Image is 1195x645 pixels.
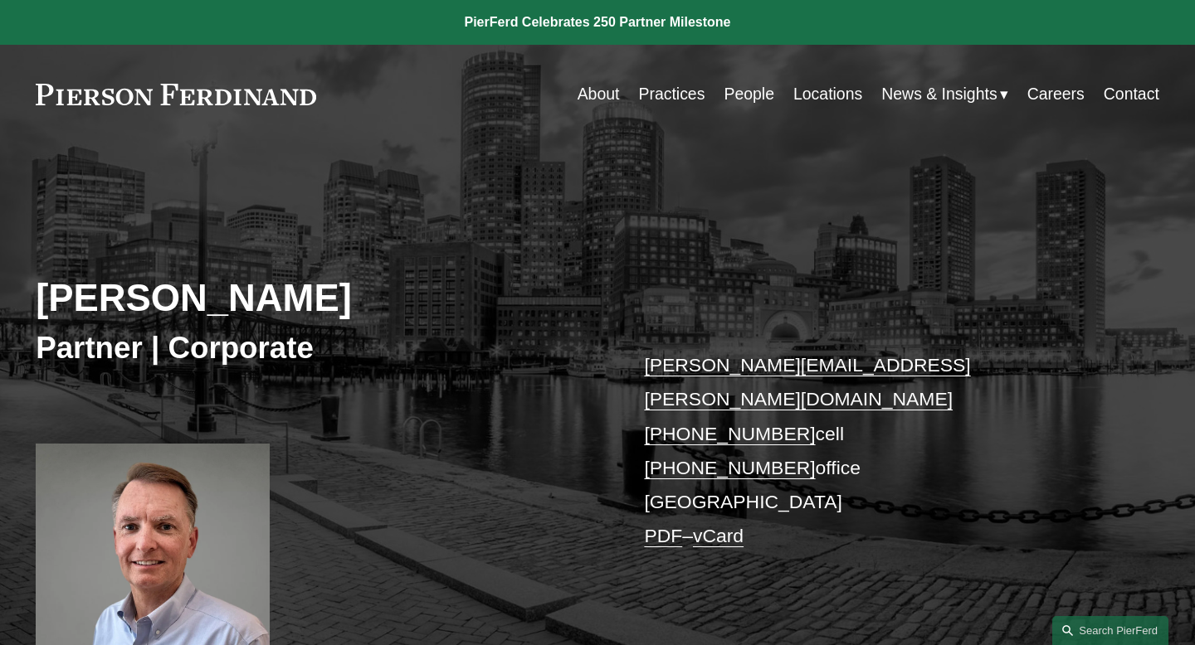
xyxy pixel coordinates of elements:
[1052,616,1168,645] a: Search this site
[36,329,597,366] h3: Partner | Corporate
[36,276,597,322] h2: [PERSON_NAME]
[1104,78,1159,110] a: Contact
[644,348,1112,553] p: cell office [GEOGRAPHIC_DATA] –
[644,423,815,444] a: [PHONE_NUMBER]
[793,78,862,110] a: Locations
[1027,78,1085,110] a: Careers
[578,78,620,110] a: About
[638,78,705,110] a: Practices
[644,525,682,546] a: PDF
[881,78,1007,110] a: folder dropdown
[881,80,997,109] span: News & Insights
[724,78,774,110] a: People
[693,525,744,546] a: vCard
[644,354,970,410] a: [PERSON_NAME][EMAIL_ADDRESS][PERSON_NAME][DOMAIN_NAME]
[644,457,815,478] a: [PHONE_NUMBER]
